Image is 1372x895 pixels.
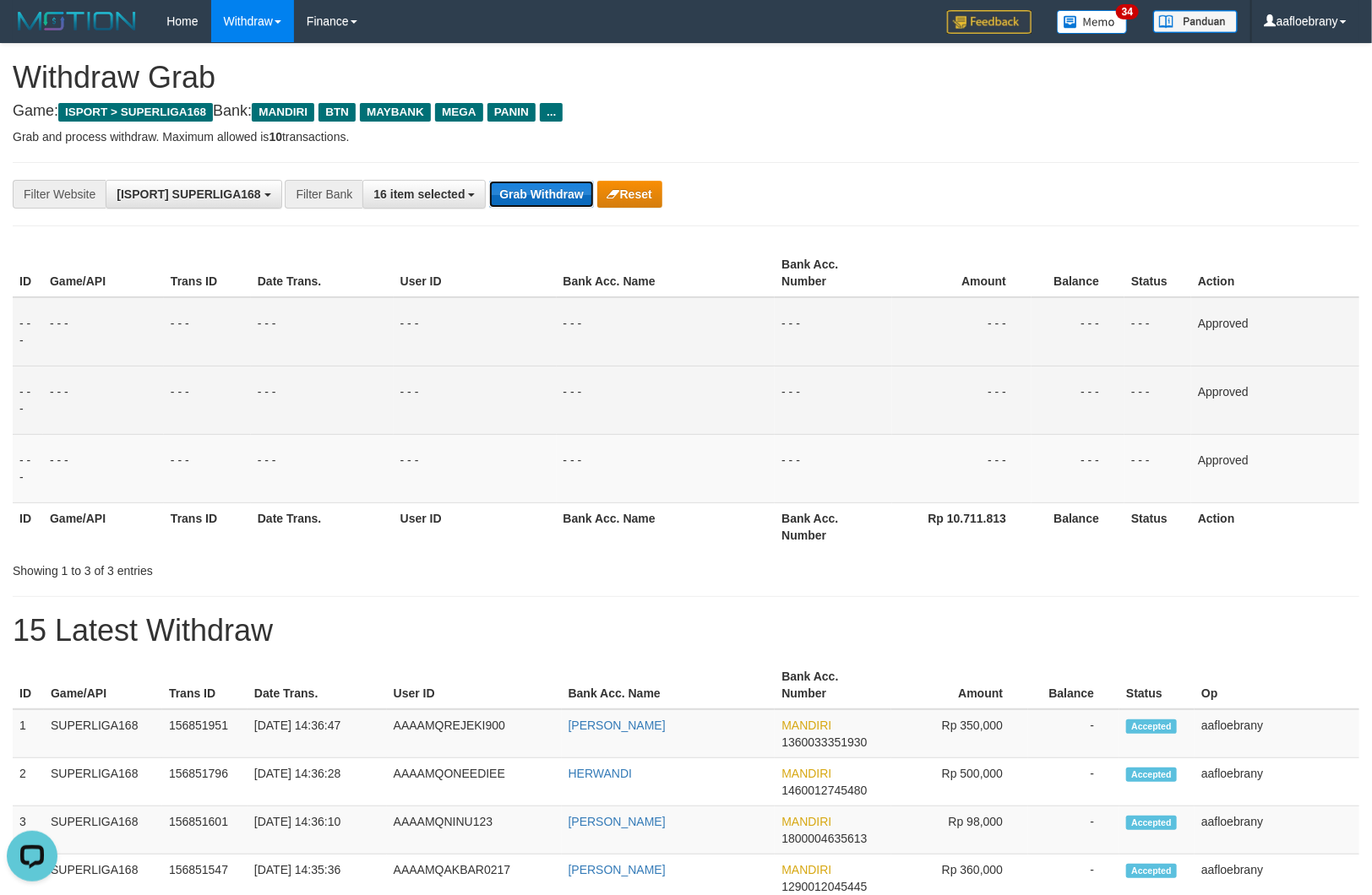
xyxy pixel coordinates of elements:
[892,249,1032,297] th: Amount
[1032,297,1124,366] td: - - -
[775,434,892,502] td: - - -
[1191,297,1359,366] td: Approved
[1191,434,1359,502] td: Approved
[892,434,1032,502] td: - - -
[43,366,164,434] td: - - -
[597,181,662,208] button: Reset
[1126,816,1177,830] span: Accepted
[13,556,559,579] div: Showing 1 to 3 of 3 entries
[387,806,562,854] td: AAAAMQNINU123
[781,784,867,797] span: Copy 1460012745480 to clipboard
[781,863,831,876] span: MANDIRI
[1195,661,1359,709] th: Op
[13,180,106,209] div: Filter Website
[387,758,562,806] td: AAAAMQONEEDIEE
[562,661,776,709] th: Bank Acc. Name
[1032,366,1124,434] td: - - -
[1124,366,1191,434] td: - - -
[162,758,248,806] td: 156851796
[1124,502,1191,551] th: Status
[43,502,164,551] th: Game/API
[891,806,1028,854] td: Rp 98,000
[394,502,557,551] th: User ID
[162,806,248,854] td: 156851601
[44,709,162,758] td: SUPERLIGA168
[13,661,44,709] th: ID
[13,366,43,434] td: - - -
[781,832,867,845] span: Copy 1800004635613 to clipboard
[360,103,431,122] span: MAYBANK
[775,297,892,366] td: - - -
[557,249,776,297] th: Bank Acc. Name
[1124,434,1191,502] td: - - -
[394,366,557,434] td: - - -
[1116,4,1139,19] span: 34
[13,61,1359,95] h1: Withdraw Grab
[7,7,57,57] button: Open LiveChat chat widget
[251,297,394,366] td: - - -
[13,502,43,551] th: ID
[387,709,562,758] td: AAAAMQREJEKI900
[569,719,666,732] a: [PERSON_NAME]
[318,103,356,122] span: BTN
[1153,10,1238,33] img: panduan.png
[44,806,162,854] td: SUPERLIGA168
[43,434,164,502] td: - - -
[891,661,1028,709] th: Amount
[251,434,394,502] td: - - -
[1057,10,1128,34] img: Button%20Memo.svg
[557,366,776,434] td: - - -
[394,249,557,297] th: User ID
[13,709,44,758] td: 1
[1191,249,1359,297] th: Action
[892,502,1032,551] th: Rp 10.711.813
[43,297,164,366] td: - - -
[251,502,394,551] th: Date Trans.
[285,180,362,209] div: Filter Bank
[891,709,1028,758] td: Rp 350,000
[269,130,282,144] strong: 10
[781,880,867,893] span: Copy 1290012045445 to clipboard
[164,502,251,551] th: Trans ID
[13,249,43,297] th: ID
[117,187,260,201] span: [ISPORT] SUPERLIGA168
[489,181,593,208] button: Grab Withdraw
[13,128,1359,145] p: Grab and process withdraw. Maximum allowed is transactions.
[248,661,387,709] th: Date Trans.
[1032,249,1124,297] th: Balance
[58,103,213,122] span: ISPORT > SUPERLIGA168
[251,366,394,434] td: - - -
[775,366,892,434] td: - - -
[13,806,44,854] td: 3
[1028,806,1119,854] td: -
[164,249,251,297] th: Trans ID
[775,502,892,551] th: Bank Acc. Number
[1191,366,1359,434] td: Approved
[1124,297,1191,366] td: - - -
[1032,502,1124,551] th: Balance
[892,366,1032,434] td: - - -
[487,103,536,122] span: PANIN
[164,297,251,366] td: - - -
[387,661,562,709] th: User ID
[1028,661,1119,709] th: Balance
[248,709,387,758] td: [DATE] 14:36:47
[569,767,632,780] a: HERWANDI
[557,297,776,366] td: - - -
[1028,709,1119,758] td: -
[557,502,776,551] th: Bank Acc. Name
[781,735,867,749] span: Copy 1360033351930 to clipboard
[1126,768,1177,782] span: Accepted
[775,661,891,709] th: Bank Acc. Number
[251,249,394,297] th: Date Trans.
[892,297,1032,366] td: - - -
[44,758,162,806] td: SUPERLIGA168
[13,614,1359,648] h1: 15 Latest Withdraw
[373,187,465,201] span: 16 item selected
[13,8,141,34] img: MOTION_logo.png
[1126,864,1177,878] span: Accepted
[252,103,314,122] span: MANDIRI
[1124,249,1191,297] th: Status
[164,366,251,434] td: - - -
[1032,434,1124,502] td: - - -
